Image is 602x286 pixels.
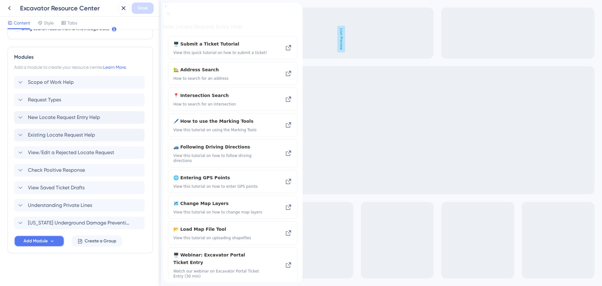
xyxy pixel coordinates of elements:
div: Understanding Private Lines [14,199,146,212]
span: Scope of Work Help [28,78,74,86]
span: Style [44,19,54,27]
div: Webinar: Excavator Portal Ticket Entry [10,249,105,276]
button: Add Module [14,235,64,247]
div: 3 [65,3,67,8]
div: View/Edit a Rejected Locate Request [14,146,146,159]
span: Live Preview [177,26,185,52]
span: Request Types [28,96,61,104]
span: 🖊️ How to use the Marking Tools [10,115,95,122]
div: Excavator Resource Center [20,4,115,13]
span: Existing Locate Request Help [28,131,95,139]
span: 🏡 Address Search [10,63,95,71]
div: Scope of Work Help [14,76,146,89]
div: How to use the Marking Tools [10,115,105,130]
div: Check Positive Response [14,164,146,176]
button: Create a Group [72,235,122,247]
a: Learn More. [103,65,126,70]
span: View this quick tutorial on how to submit a ticket! [10,48,105,53]
span: Add a module to create your resource center. [14,65,103,70]
span: How to search for an intersection [10,99,105,104]
div: Modules [14,53,146,61]
span: 🖥️ Submit a Ticket Tutorial [10,38,95,45]
div: View Saved Ticket Drafts [14,181,146,194]
div: Following Driving Directions [10,141,105,161]
div: [US_STATE] Underground Damage Prevention Act [14,217,146,229]
span: 🚙 Following Driving Directions [10,141,95,148]
div: Submit a Ticket Tutorial [10,38,105,53]
div: Address Search [10,63,105,78]
span: View this tutorial on how to follow driving directions [10,151,105,161]
span: Check Positive Response [28,166,85,174]
span: 📂 Load Map File Tool [10,223,95,230]
span: Content [14,19,30,27]
span: Understanding Private Lines [28,202,92,209]
span: View this tutorial on how to change map layers [10,207,105,212]
span: View Saved Ticket Drafts [28,184,85,192]
span: 🌐 Entering GPS Points [10,171,95,179]
div: Change Map Layers [10,197,105,212]
span: View this tutorial on how to enter GPS points [10,181,105,186]
span: Add Module [24,237,48,245]
span: Create a Group [85,237,116,245]
div: Load Map File Tool [10,223,105,238]
span: Tabs [67,19,77,27]
div: Entering GPS Points [10,171,105,186]
div: New Locate Request Entry Help [14,111,146,124]
span: Watch our webinar on Excavator Portal Ticket Entry (30 min) [10,266,105,276]
span: 🖥️ Webinar: Excavator Portal Ticket Entry [10,249,95,264]
div: Request Types [14,94,146,106]
span: View this tutorial on uploading shapefiles [10,233,105,238]
span: How to search for an address [10,73,105,78]
span: Excavator Resources [11,2,61,9]
span: Save [138,4,148,12]
span: 🗺️ Change Map Layers [10,197,95,205]
span: [US_STATE] Underground Damage Prevention Act [28,219,131,227]
span: View this tutorial on using the Marking Tools [10,125,105,130]
div: Existing Locate Request Help [14,129,146,141]
span: 📍 Intersection Search [10,89,95,97]
span: New Locate Request Entry Help [28,114,100,121]
span: View/Edit a Rejected Locate Request [28,149,114,156]
button: Save [132,3,154,14]
div: Intersection Search [10,89,105,104]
